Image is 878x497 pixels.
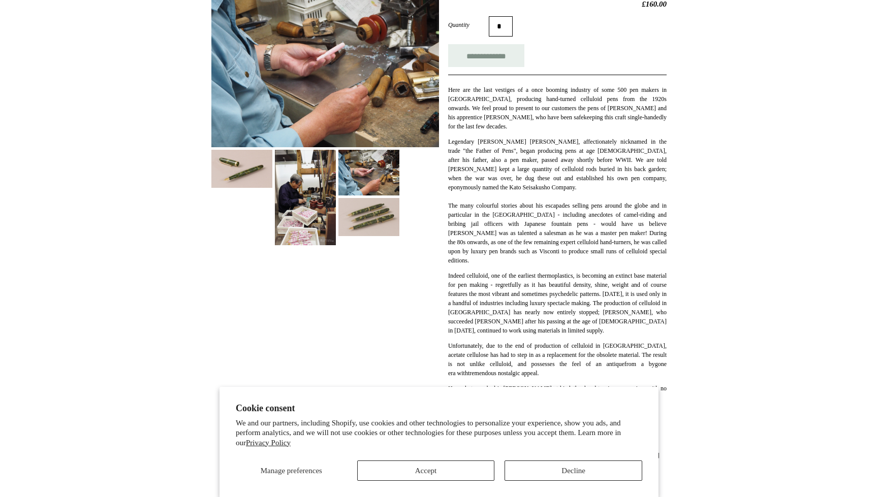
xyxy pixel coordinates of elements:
button: Manage preferences [236,460,347,481]
p: with [448,341,667,378]
span: tremendous nostalgic appeal. [468,370,539,377]
a: Privacy Policy [246,439,291,447]
span: Manage preferences [261,467,322,475]
img: Ohnishi Seisakusho Camouflage Acetate Fountain Pen [275,150,336,245]
img: Ohnishi Seisakusho Camouflage Acetate Fountain Pen [338,150,399,195]
button: Decline [505,460,642,481]
label: Quantity [448,20,489,29]
p: Here are the last vestiges of a once booming industry of some 500 pen makers in [GEOGRAPHIC_DATA]... [448,85,667,131]
img: Ohnishi Seisakusho Camouflage Acetate Fountain Pen [211,150,272,188]
span: Here photographed is [PERSON_NAME] at his lathe, hand turning every piece with no machine calibra... [448,385,667,401]
p: Indeed celluloid, one of the earliest thermoplastics, is becoming an extinct base material for pe... [448,271,667,335]
img: Ohnishi Seisakusho Camouflage Acetate Fountain Pen [338,198,399,236]
button: Accept [357,460,495,481]
h2: Cookie consent [236,403,642,414]
p: Legendary [PERSON_NAME] [PERSON_NAME], affectionately nicknamed in the trade "the Father of Pens"... [448,137,667,265]
p: We and our partners, including Shopify, use cookies and other technologies to personalize your ex... [236,418,642,448]
span: Unfortunately, due to the end of production of celluloid in [GEOGRAPHIC_DATA], acetate cellulose ... [448,342,667,368]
